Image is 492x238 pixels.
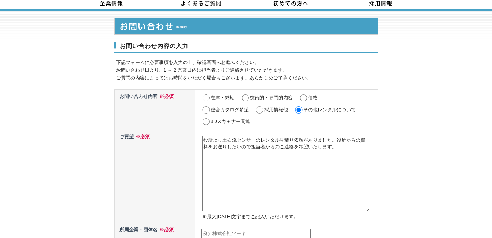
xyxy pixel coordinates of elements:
span: ※必須 [134,134,150,140]
th: お問い合わせ内容 [114,89,195,130]
label: 在庫・納期 [211,95,234,100]
p: ※最大[DATE]文字までご記入いただけます。 [202,213,376,221]
label: 価格 [308,95,318,100]
h3: お問い合わせ内容の入力 [114,42,378,54]
span: ※必須 [158,227,174,233]
label: 技術的・専門的内容 [250,95,293,100]
img: お問い合わせ [114,18,378,35]
label: 採用情報他 [264,107,288,112]
p: 下記フォームに必要事項を入力の上、確認画面へお進みください。 お問い合わせ日より、1 ～ 2 営業日内に担当者よりご連絡させていただきます。 ご質問の内容によってはお時間をいただく場合もございま... [116,59,378,82]
th: ご要望 [114,130,195,223]
span: ※必須 [158,94,174,99]
label: 3Dスキャナー関連 [211,119,250,124]
label: その他レンタルについて [303,107,356,112]
label: 総合カタログ希望 [211,107,249,112]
